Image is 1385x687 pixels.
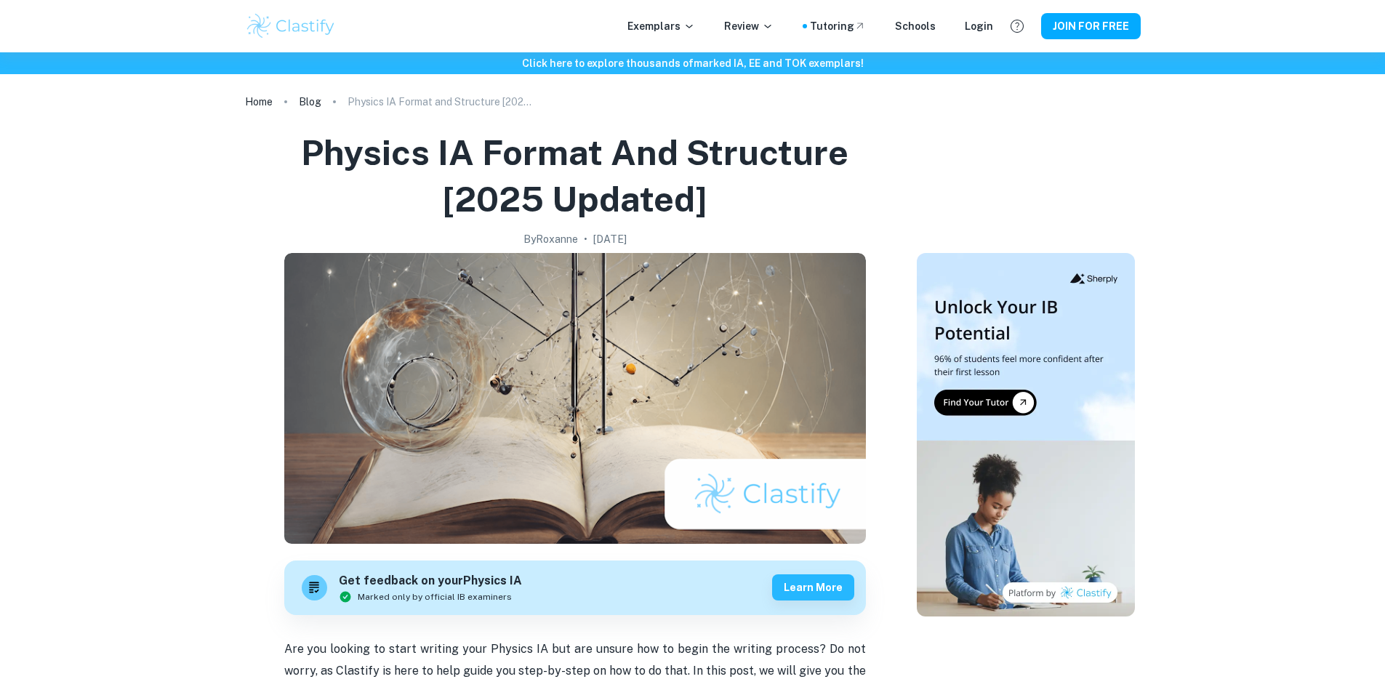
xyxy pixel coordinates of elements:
[1041,13,1141,39] button: JOIN FOR FREE
[3,55,1382,71] h6: Click here to explore thousands of marked IA, EE and TOK exemplars !
[965,18,993,34] a: Login
[895,18,936,34] a: Schools
[251,129,899,222] h1: Physics IA Format and Structure [2025 updated]
[245,92,273,112] a: Home
[1005,14,1029,39] button: Help and Feedback
[917,253,1135,616] img: Thumbnail
[627,18,695,34] p: Exemplars
[299,92,321,112] a: Blog
[358,590,512,603] span: Marked only by official IB examiners
[584,231,587,247] p: •
[284,561,866,615] a: Get feedback on yourPhysics IAMarked only by official IB examinersLearn more
[245,12,337,41] img: Clastify logo
[523,231,578,247] h2: By Roxanne
[810,18,866,34] a: Tutoring
[593,231,627,247] h2: [DATE]
[284,253,866,544] img: Physics IA Format and Structure [2025 updated] cover image
[772,574,854,600] button: Learn more
[339,572,522,590] h6: Get feedback on your Physics IA
[348,94,537,110] p: Physics IA Format and Structure [2025 updated]
[724,18,774,34] p: Review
